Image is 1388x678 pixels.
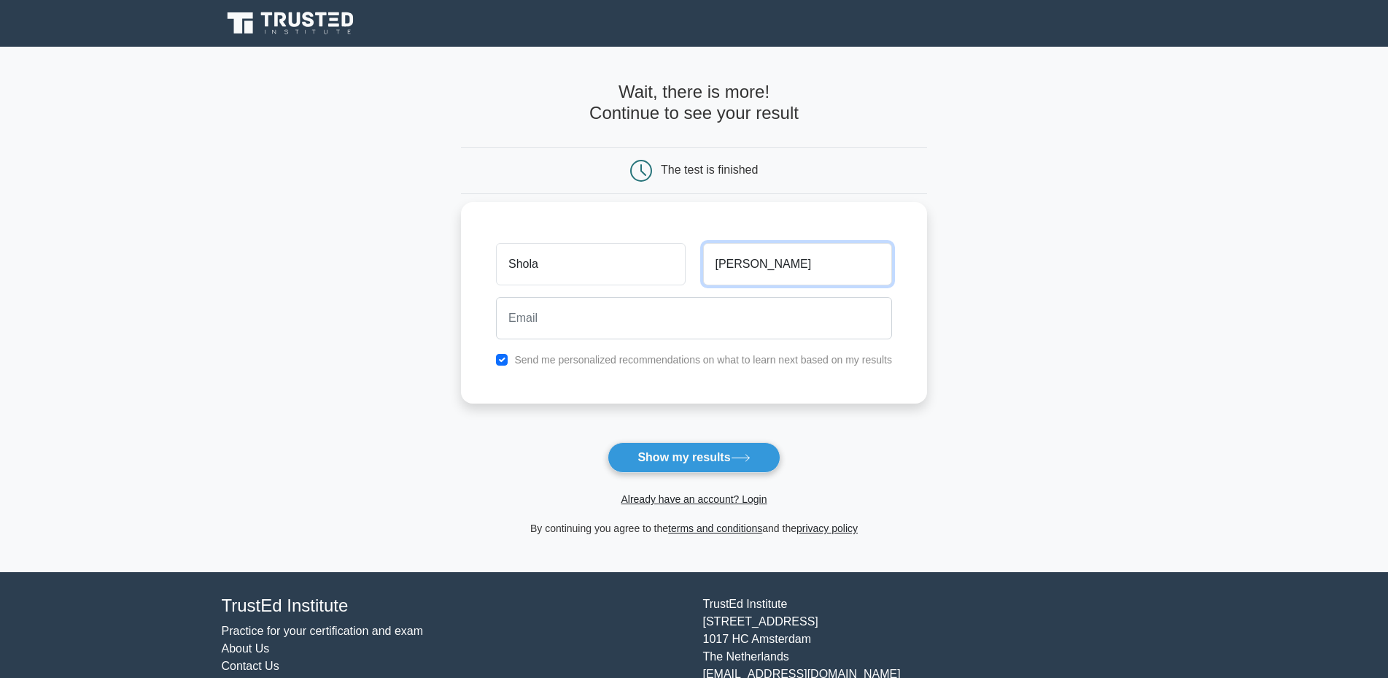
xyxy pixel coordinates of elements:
a: About Us [222,642,270,655]
a: Contact Us [222,660,279,672]
a: Practice for your certification and exam [222,625,424,637]
h4: Wait, there is more! Continue to see your result [461,82,927,124]
div: The test is finished [661,163,758,176]
h4: TrustEd Institute [222,596,686,617]
input: First name [496,243,685,285]
a: privacy policy [796,523,858,534]
a: Already have an account? Login [621,493,767,505]
input: Last name [703,243,892,285]
a: terms and conditions [668,523,762,534]
label: Send me personalized recommendations on what to learn next based on my results [514,354,892,366]
button: Show my results [608,442,780,473]
div: By continuing you agree to the and the [452,520,936,537]
input: Email [496,297,892,339]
